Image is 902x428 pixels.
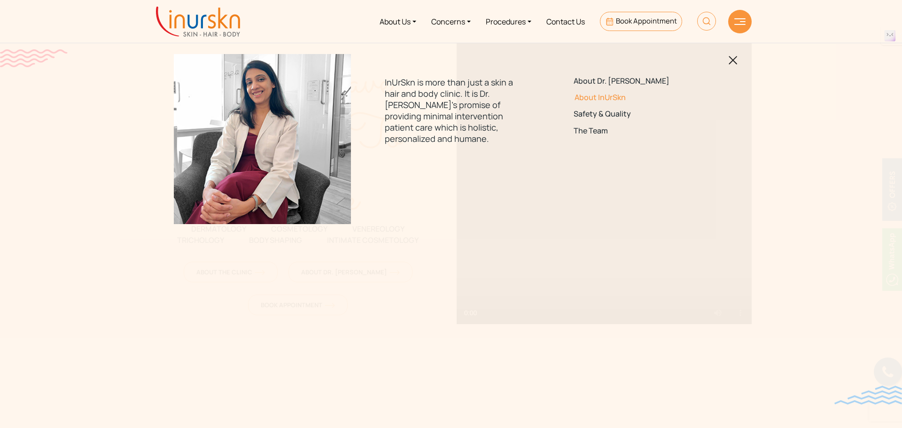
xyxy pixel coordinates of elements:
a: Contact Us [539,4,592,39]
a: About Us [372,4,424,39]
img: bluewave [834,386,902,405]
img: menuabout [174,54,351,224]
img: hamLine.svg [734,18,746,25]
a: Procedures [478,4,539,39]
span: Book Appointment [616,16,677,26]
a: The Team [574,126,706,135]
a: About InUrSkn [574,93,706,102]
a: Safety & Quality [574,109,706,118]
img: inurskn-logo [156,7,240,37]
img: blackclosed [729,56,738,65]
p: InUrSkn is more than just a skin a hair and body clinic. It is Dr. [PERSON_NAME]'s promise of pro... [385,77,517,144]
a: Book Appointment [600,12,682,31]
a: Concerns [424,4,478,39]
img: HeaderSearch [697,12,716,31]
a: About Dr. [PERSON_NAME] [574,77,706,86]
